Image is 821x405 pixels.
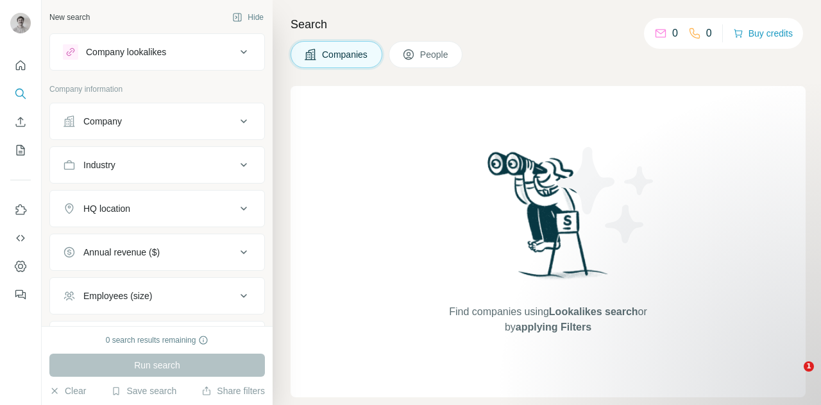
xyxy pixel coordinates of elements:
div: HQ location [83,202,130,215]
div: Company [83,115,122,128]
div: Employees (size) [83,289,152,302]
img: Avatar [10,13,31,33]
button: Employees (size) [50,280,264,311]
button: Hide [223,8,273,27]
div: Annual revenue ($) [83,246,160,259]
button: Feedback [10,283,31,306]
button: Dashboard [10,255,31,278]
p: Company information [49,83,265,95]
button: Company lookalikes [50,37,264,67]
div: Company lookalikes [86,46,166,58]
button: Quick start [10,54,31,77]
span: applying Filters [516,322,591,332]
p: 0 [672,26,678,41]
button: Use Surfe on LinkedIn [10,198,31,221]
div: Industry [83,159,115,171]
button: Annual revenue ($) [50,237,264,268]
iframe: Intercom live chat [777,361,808,392]
img: Surfe Illustration - Stars [548,137,664,253]
button: Buy credits [733,24,793,42]
p: 0 [706,26,712,41]
div: New search [49,12,90,23]
button: Enrich CSV [10,110,31,134]
span: Companies [322,48,369,61]
span: Find companies using or by [445,304,650,335]
span: People [420,48,450,61]
button: Share filters [201,384,265,397]
button: Use Surfe API [10,227,31,250]
button: Save search [111,384,176,397]
h4: Search [291,15,806,33]
button: My lists [10,139,31,162]
div: 0 search results remaining [106,334,209,346]
button: Clear [49,384,86,397]
button: Technologies [50,324,264,355]
button: Industry [50,150,264,180]
img: Surfe Illustration - Woman searching with binoculars [482,148,615,291]
button: HQ location [50,193,264,224]
button: Search [10,82,31,105]
button: Company [50,106,264,137]
span: 1 [804,361,814,372]
span: Lookalikes search [549,306,638,317]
